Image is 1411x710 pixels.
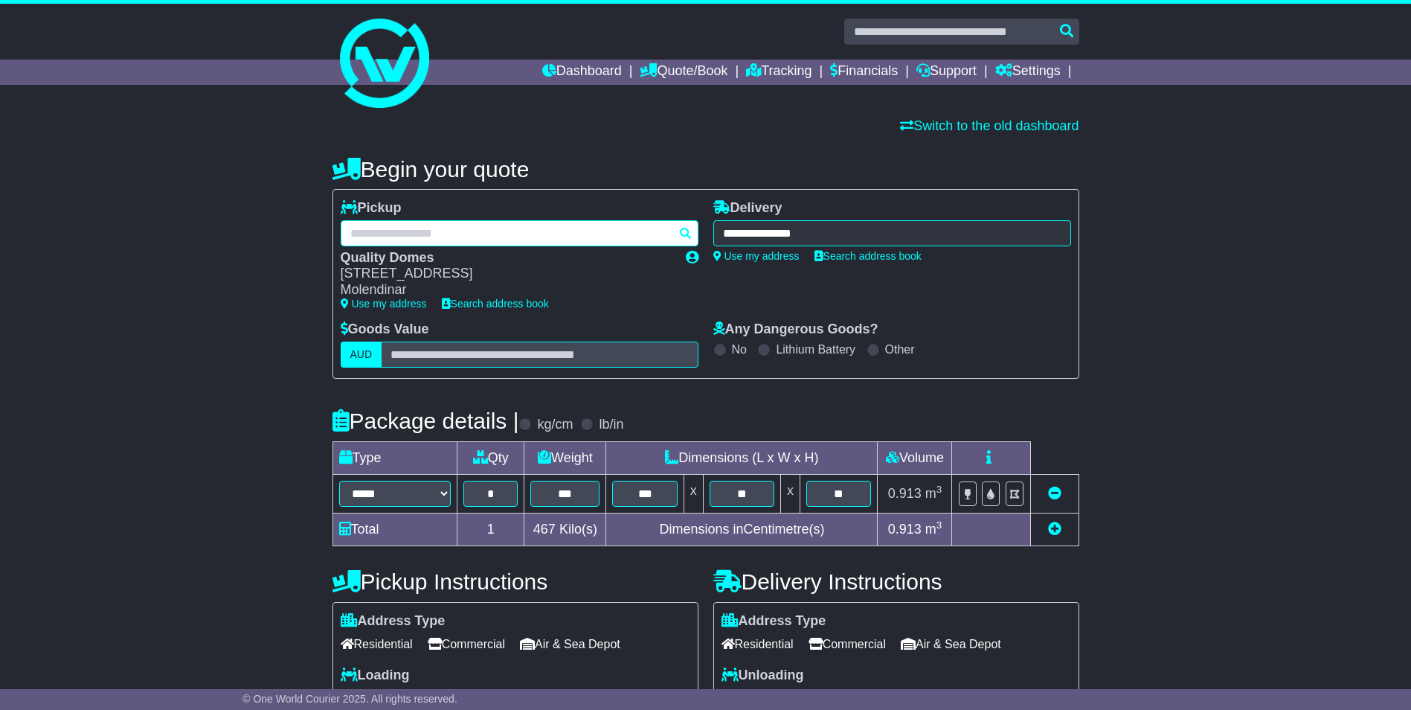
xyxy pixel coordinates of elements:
a: Search address book [442,298,549,310]
a: Tracking [746,60,811,85]
label: Loading [341,668,410,684]
td: Volume [878,441,952,474]
h4: Begin your quote [332,157,1079,182]
label: No [732,342,747,356]
h4: Pickup Instructions [332,569,698,594]
label: Lithium Battery [776,342,855,356]
td: x [684,474,703,513]
span: Forklift [341,687,391,710]
a: Remove this item [1048,486,1061,501]
a: Settings [995,60,1061,85]
label: lb/in [599,417,623,433]
a: Add new item [1048,522,1061,537]
a: Quote/Book [640,60,727,85]
span: © One World Courier 2025. All rights reserved. [242,693,457,705]
a: Search address book [814,250,922,262]
a: Financials [830,60,898,85]
label: Address Type [721,613,826,630]
span: m [925,522,942,537]
span: Tail Lift [787,687,839,710]
label: Delivery [713,200,782,217]
sup: 3 [936,484,942,495]
span: Air & Sea Depot [901,633,1001,656]
h4: Package details | [332,409,519,433]
td: 1 [457,513,524,546]
label: Goods Value [341,322,429,338]
td: Kilo(s) [524,513,606,546]
span: 0.913 [888,486,922,501]
label: AUD [341,342,382,368]
sup: 3 [936,519,942,531]
td: Type [332,441,457,474]
span: 0.913 [888,522,922,537]
span: Forklift [721,687,772,710]
label: Other [885,342,915,356]
td: Dimensions (L x W x H) [606,441,878,474]
span: Commercial [809,633,886,656]
label: Any Dangerous Goods? [713,322,878,338]
a: Switch to the old dashboard [900,118,1079,133]
label: Unloading [721,668,804,684]
a: Use my address [341,298,427,310]
td: Total [332,513,457,546]
td: Weight [524,441,606,474]
span: Air & Sea Depot [520,633,620,656]
span: 467 [533,522,556,537]
label: Address Type [341,613,446,630]
div: Molendinar [341,282,671,298]
td: x [781,474,800,513]
label: kg/cm [537,417,573,433]
a: Support [916,60,977,85]
h4: Delivery Instructions [713,569,1079,594]
span: m [925,486,942,501]
a: Dashboard [542,60,622,85]
td: Qty [457,441,524,474]
div: [STREET_ADDRESS] [341,266,671,282]
span: Commercial [428,633,505,656]
div: Quality Domes [341,250,671,266]
label: Pickup [341,200,402,217]
a: Use my address [713,250,800,262]
span: Residential [341,633,413,656]
span: Residential [721,633,794,656]
span: Tail Lift [406,687,458,710]
td: Dimensions in Centimetre(s) [606,513,878,546]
